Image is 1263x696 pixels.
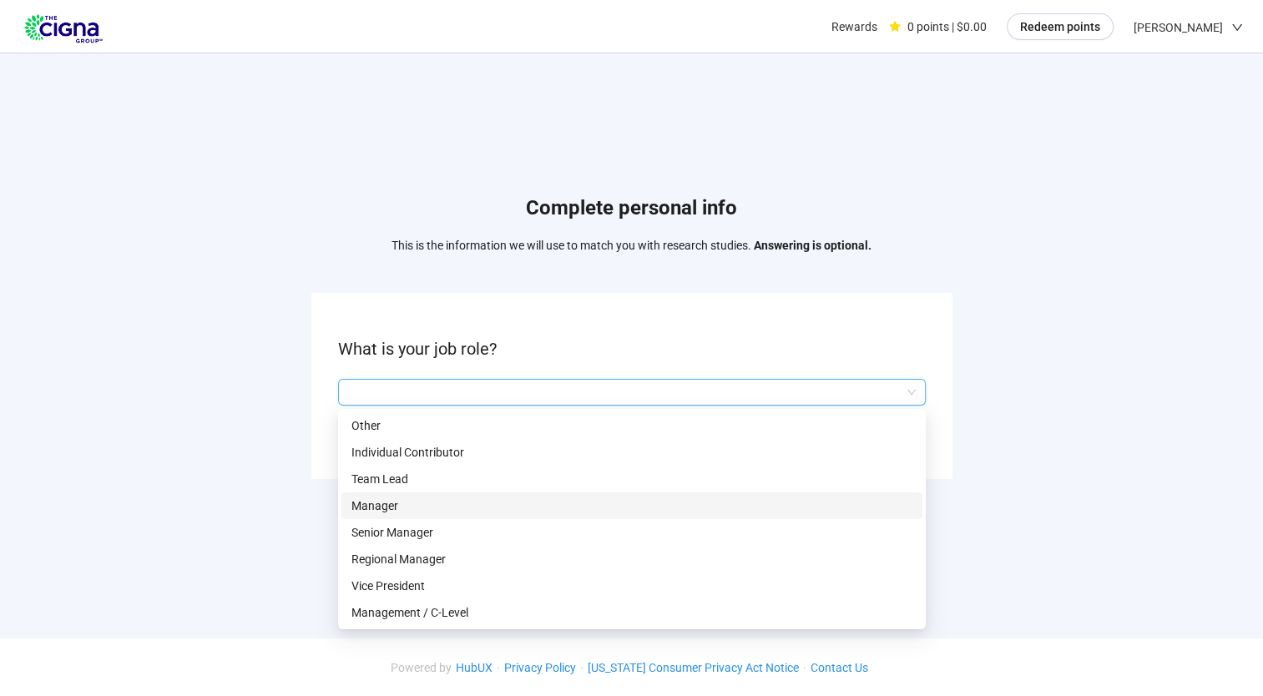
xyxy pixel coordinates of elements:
[351,603,912,622] p: Management / C-Level
[338,336,926,362] p: What is your job role?
[351,577,912,595] p: Vice President
[452,661,497,674] a: HubUX
[391,661,452,674] span: Powered by
[584,661,803,674] a: [US_STATE] Consumer Privacy Act Notice
[351,443,912,461] p: Individual Contributor
[500,661,580,674] a: Privacy Policy
[806,661,872,674] a: Contact Us
[351,416,912,435] p: Other
[351,497,912,515] p: Manager
[392,193,871,224] h1: Complete personal info
[1020,18,1100,36] span: Redeem points
[391,658,872,677] div: · · ·
[351,550,912,568] p: Regional Manager
[351,523,912,542] p: Senior Manager
[1134,1,1223,54] span: [PERSON_NAME]
[351,470,912,488] p: Team Lead
[392,236,871,255] p: This is the information we will use to match you with research studies.
[1007,13,1114,40] button: Redeem points
[889,21,901,33] span: star
[754,239,871,252] strong: Answering is optional.
[1231,22,1243,33] span: down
